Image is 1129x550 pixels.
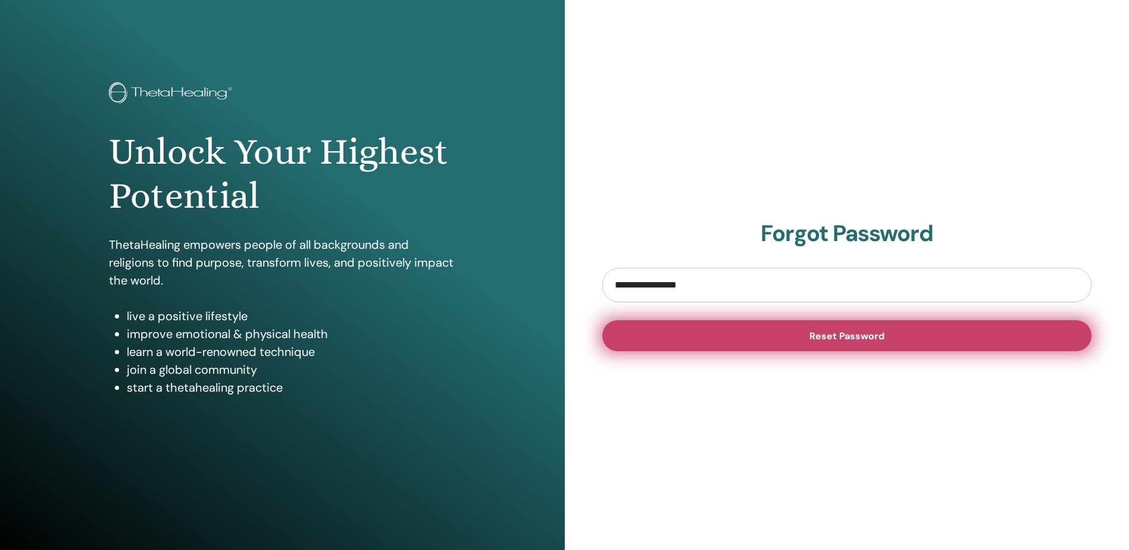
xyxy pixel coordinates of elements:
[127,343,455,361] li: learn a world-renowned technique
[127,325,455,343] li: improve emotional & physical health
[109,236,455,289] p: ThetaHealing empowers people of all backgrounds and religions to find purpose, transform lives, a...
[127,307,455,325] li: live a positive lifestyle
[602,220,1092,248] h2: Forgot Password
[109,130,455,218] h1: Unlock Your Highest Potential
[127,379,455,396] li: start a thetahealing practice
[809,330,884,342] span: Reset Password
[127,361,455,379] li: join a global community
[602,320,1092,351] button: Reset Password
